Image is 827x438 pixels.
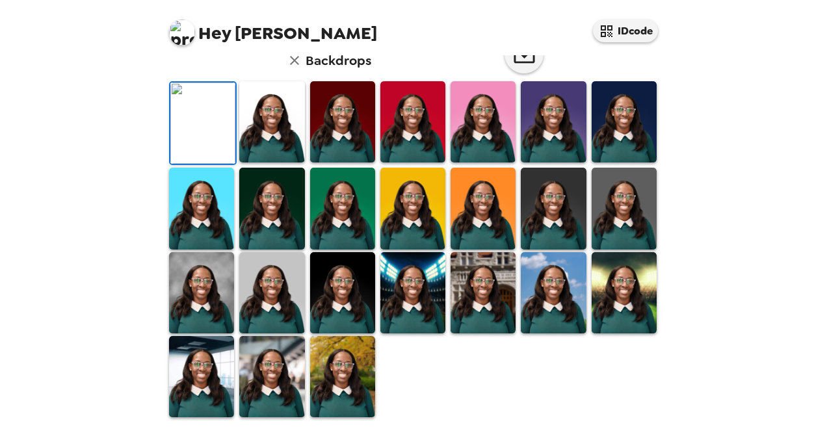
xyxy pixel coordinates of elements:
h6: Backdrops [306,50,371,71]
span: [PERSON_NAME] [169,13,377,42]
button: IDcode [593,19,658,42]
img: Original [170,83,235,164]
img: profile pic [169,19,195,45]
span: Hey [198,21,231,45]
